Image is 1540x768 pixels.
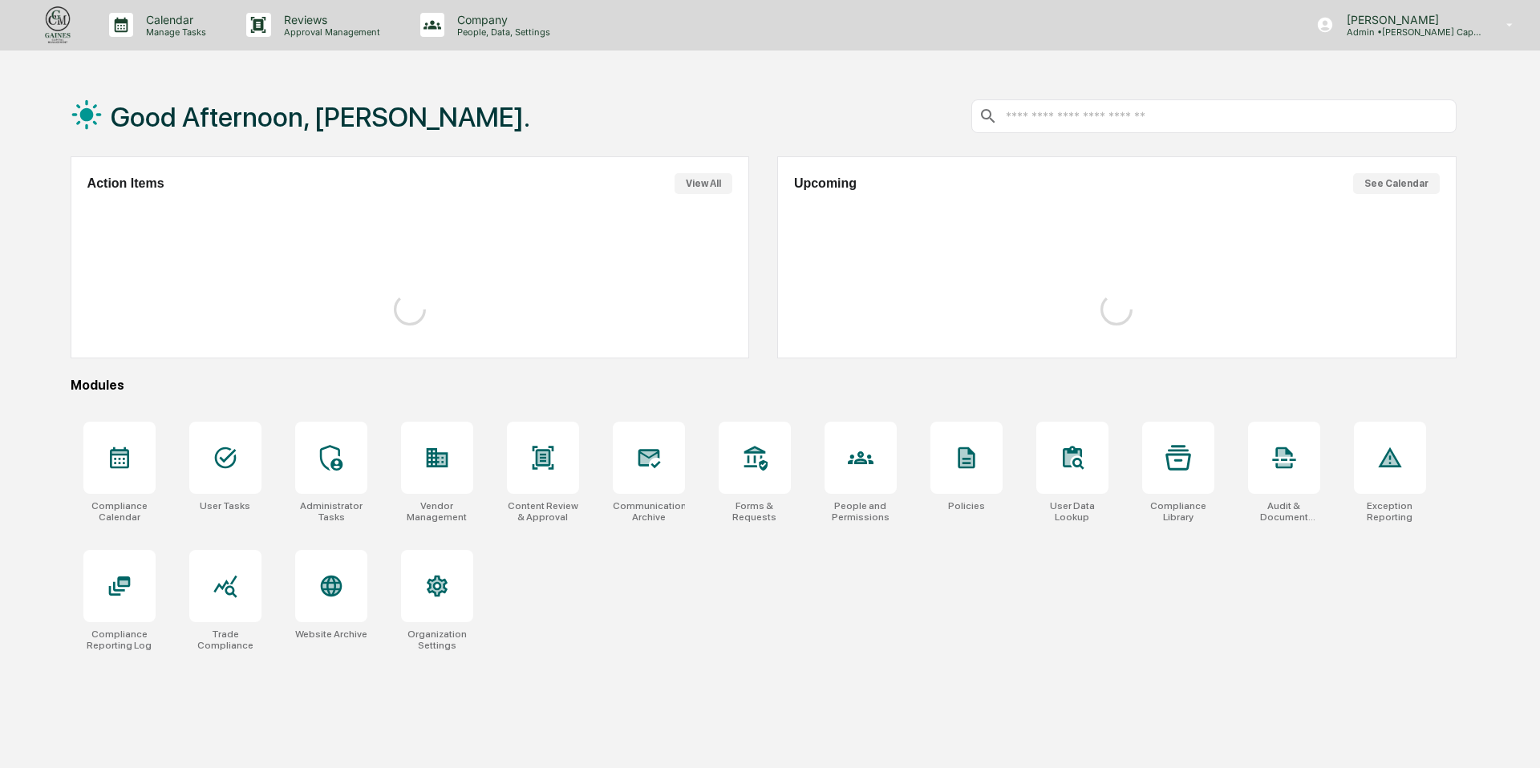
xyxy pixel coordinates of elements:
p: Manage Tasks [133,26,214,38]
p: People, Data, Settings [444,26,558,38]
div: Exception Reporting [1354,500,1426,523]
img: logo [38,4,77,46]
h2: Action Items [87,176,164,191]
div: Vendor Management [401,500,473,523]
p: Approval Management [271,26,388,38]
h1: Good Afternoon, [PERSON_NAME]. [111,101,530,133]
div: Content Review & Approval [507,500,579,523]
div: User Tasks [200,500,250,511]
p: Company [444,13,558,26]
div: Compliance Calendar [83,500,156,523]
p: Reviews [271,13,388,26]
div: Policies [948,500,985,511]
div: Modules [71,378,1457,393]
div: Compliance Reporting Log [83,629,156,651]
button: See Calendar [1353,173,1440,194]
div: Trade Compliance [189,629,261,651]
div: Compliance Library [1142,500,1214,523]
div: Forms & Requests [719,500,791,523]
div: People and Permissions [825,500,897,523]
p: [PERSON_NAME] [1334,13,1483,26]
div: Communications Archive [613,500,685,523]
h2: Upcoming [794,176,857,191]
div: Organization Settings [401,629,473,651]
p: Admin • [PERSON_NAME] Capital Management [1334,26,1483,38]
div: Audit & Document Logs [1248,500,1320,523]
div: User Data Lookup [1036,500,1108,523]
div: Administrator Tasks [295,500,367,523]
div: Website Archive [295,629,367,640]
p: Calendar [133,13,214,26]
button: View All [675,173,732,194]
